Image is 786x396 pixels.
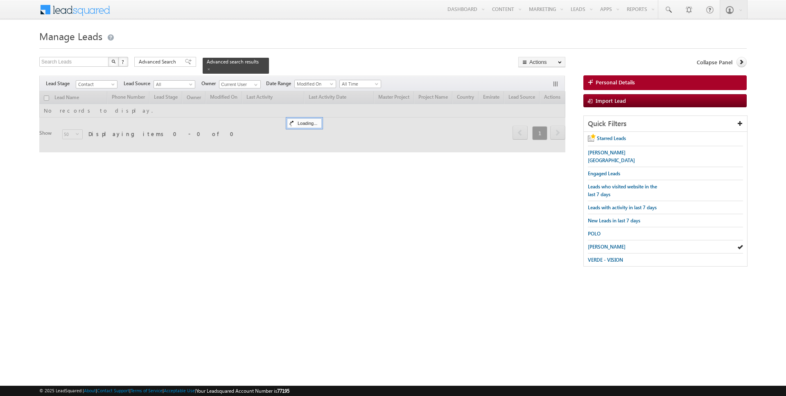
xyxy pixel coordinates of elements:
[277,388,289,394] span: 77195
[154,80,195,88] a: All
[46,80,76,87] span: Lead Stage
[294,80,336,88] a: Modified On
[76,81,115,88] span: Contact
[588,257,623,263] span: VERDE - VISION
[266,80,294,87] span: Date Range
[518,57,565,67] button: Actions
[596,97,626,104] span: Import Lead
[295,80,334,88] span: Modified On
[588,217,640,224] span: New Leads in last 7 days
[588,204,657,210] span: Leads with activity in last 7 days
[250,81,260,89] a: Show All Items
[583,75,747,90] a: Personal Details
[207,59,259,65] span: Advanced search results
[97,388,129,393] a: Contact Support
[122,58,125,65] span: ?
[39,387,289,395] span: © 2025 LeadSquared | | | | |
[584,116,747,132] div: Quick Filters
[111,59,115,63] img: Search
[164,388,195,393] a: Acceptable Use
[154,81,193,88] span: All
[201,80,219,87] span: Owner
[287,118,322,128] div: Loading...
[697,59,732,66] span: Collapse Panel
[596,79,635,86] span: Personal Details
[39,29,102,43] span: Manage Leads
[124,80,154,87] span: Lead Source
[84,388,96,393] a: About
[339,80,381,88] a: All Time
[588,231,601,237] span: POLO
[196,388,289,394] span: Your Leadsquared Account Number is
[131,388,163,393] a: Terms of Service
[588,149,635,163] span: [PERSON_NAME][GEOGRAPHIC_DATA]
[76,80,117,88] a: Contact
[597,135,626,141] span: Starred Leads
[588,170,620,177] span: Engaged Leads
[118,57,128,67] button: ?
[219,80,261,88] input: Type to Search
[588,183,657,197] span: Leads who visited website in the last 7 days
[588,244,626,250] span: [PERSON_NAME]
[340,80,379,88] span: All Time
[139,58,178,66] span: Advanced Search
